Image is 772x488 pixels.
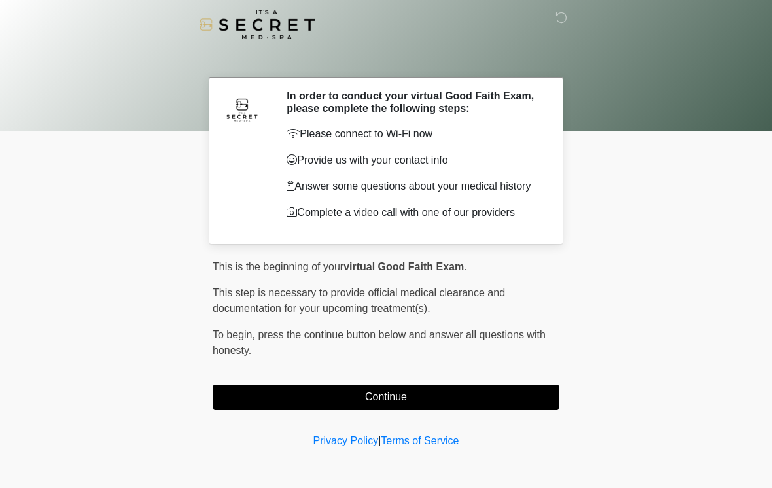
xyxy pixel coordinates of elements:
[343,261,464,272] strong: virtual Good Faith Exam
[213,287,505,314] span: This step is necessary to provide official medical clearance and documentation for your upcoming ...
[381,435,459,446] a: Terms of Service
[287,179,540,194] p: Answer some questions about your medical history
[213,385,559,410] button: Continue
[213,261,343,272] span: This is the beginning of your
[222,90,262,129] img: Agent Avatar
[378,435,381,446] a: |
[287,152,540,168] p: Provide us with your contact info
[287,90,540,114] h2: In order to conduct your virtual Good Faith Exam, please complete the following steps:
[203,47,569,71] h1: ‎ ‎
[213,329,546,356] span: press the continue button below and answer all questions with honesty.
[313,435,379,446] a: Privacy Policy
[200,10,315,39] img: It's A Secret Med Spa Logo
[287,126,540,142] p: Please connect to Wi-Fi now
[287,205,540,220] p: Complete a video call with one of our providers
[464,261,466,272] span: .
[213,329,258,340] span: To begin,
